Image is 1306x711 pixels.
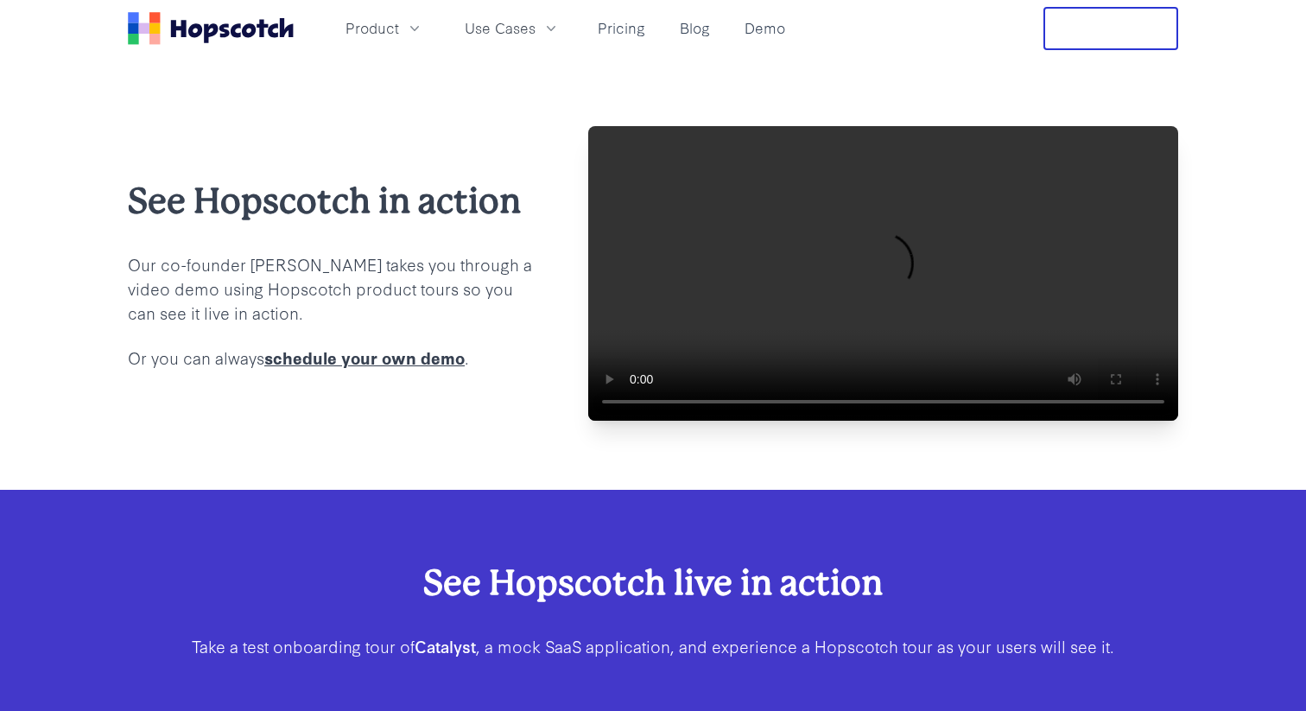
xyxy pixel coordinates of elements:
[346,17,399,39] span: Product
[264,346,465,369] a: schedule your own demo
[465,17,536,39] span: Use Cases
[183,559,1123,606] h2: See Hopscotch live in action
[1043,7,1178,50] button: Free Trial
[183,634,1123,658] p: Take a test onboarding tour of , a mock SaaS application, and experience a Hopscotch tour as your...
[591,14,652,42] a: Pricing
[128,12,294,45] a: Home
[454,14,570,42] button: Use Cases
[738,14,792,42] a: Demo
[335,14,434,42] button: Product
[673,14,717,42] a: Blog
[128,252,533,325] p: Our co-founder [PERSON_NAME] takes you through a video demo using Hopscotch product tours so you ...
[128,346,533,370] p: Or you can always .
[415,634,476,657] b: Catalyst
[128,177,533,225] h2: See Hopscotch in action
